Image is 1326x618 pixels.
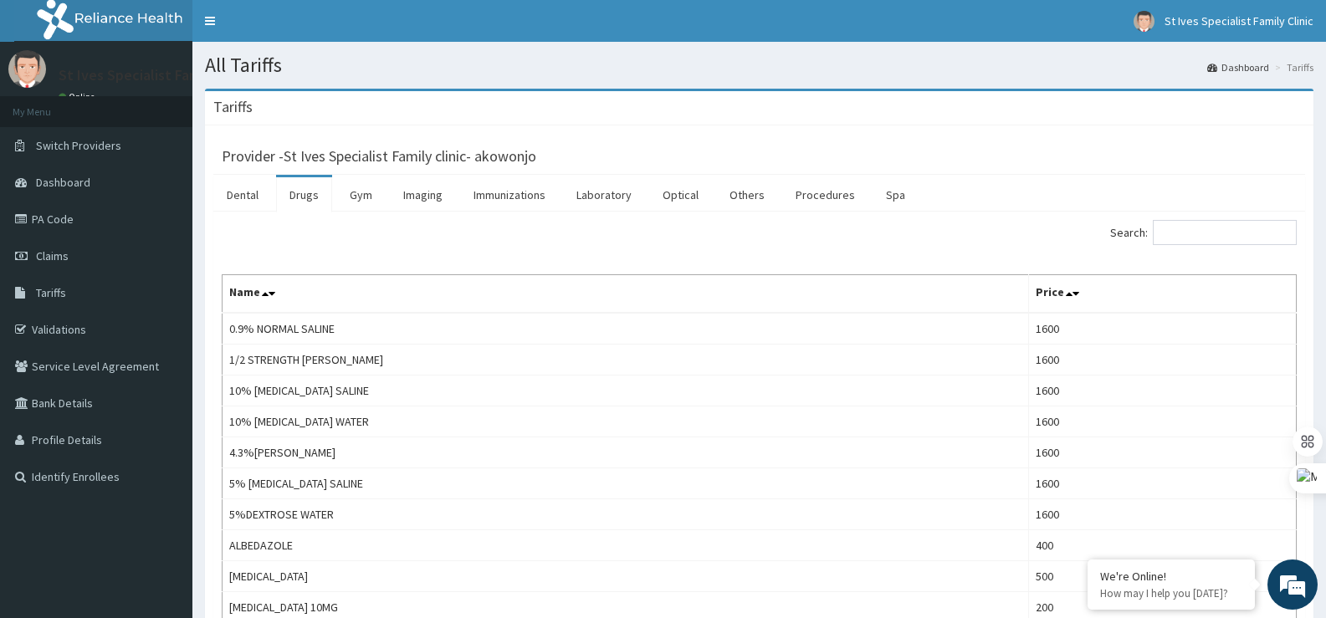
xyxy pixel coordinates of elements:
td: 5%DEXTROSE WATER [223,499,1029,530]
td: 5% [MEDICAL_DATA] SALINE [223,468,1029,499]
p: St Ives Specialist Family Clinic [59,68,254,83]
a: Immunizations [460,177,559,212]
th: Price [1028,275,1296,314]
td: 1600 [1028,499,1296,530]
span: Dashboard [36,175,90,190]
span: Tariffs [36,285,66,300]
img: User Image [1134,11,1154,32]
td: 4.3%[PERSON_NAME] [223,437,1029,468]
td: 1600 [1028,313,1296,345]
td: 0.9% NORMAL SALINE [223,313,1029,345]
td: 1/2 STRENGTH [PERSON_NAME] [223,345,1029,375]
a: Laboratory [563,177,645,212]
td: 1600 [1028,437,1296,468]
span: Claims [36,248,69,263]
label: Search: [1110,220,1297,245]
a: Online [59,91,99,103]
a: Gym [336,177,386,212]
td: 10% [MEDICAL_DATA] WATER [223,406,1029,437]
td: 1600 [1028,406,1296,437]
td: 1600 [1028,345,1296,375]
a: Dashboard [1207,60,1269,74]
h3: Provider - St Ives Specialist Family clinic- akowonjo [222,149,536,164]
p: How may I help you today? [1100,586,1242,600]
a: Dental [213,177,272,212]
li: Tariffs [1271,60,1313,74]
td: 1600 [1028,375,1296,406]
a: Others [716,177,778,212]
a: Spa [873,177,919,212]
a: Drugs [276,177,332,212]
td: [MEDICAL_DATA] [223,561,1029,592]
td: 400 [1028,530,1296,561]
th: Name [223,275,1029,314]
h1: All Tariffs [205,54,1313,76]
img: User Image [8,50,46,88]
input: Search: [1153,220,1297,245]
span: St Ives Specialist Family Clinic [1165,13,1313,28]
td: 10% [MEDICAL_DATA] SALINE [223,375,1029,406]
td: 500 [1028,561,1296,592]
h3: Tariffs [213,100,253,115]
a: Optical [649,177,712,212]
a: Procedures [782,177,868,212]
a: Imaging [390,177,456,212]
td: ALBEDAZOLE [223,530,1029,561]
td: 1600 [1028,468,1296,499]
span: Switch Providers [36,138,121,153]
div: We're Online! [1100,569,1242,584]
